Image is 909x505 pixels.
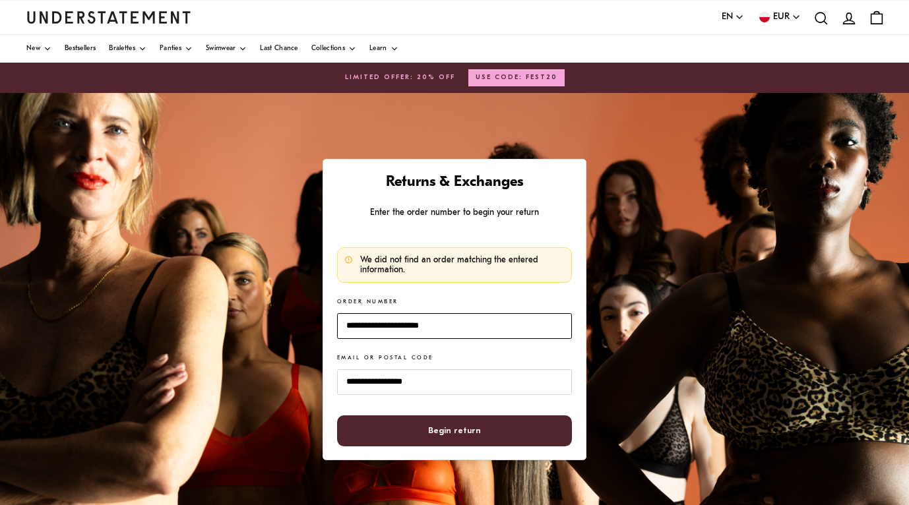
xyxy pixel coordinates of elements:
a: New [26,35,51,63]
label: Order Number [337,298,398,307]
span: LIMITED OFFER: 20% OFF [345,73,455,83]
span: Collections [311,45,345,52]
span: Bralettes [109,45,135,52]
span: EUR [773,10,790,24]
a: Bestsellers [65,35,96,63]
button: Begin return [337,415,572,446]
a: Last Chance [260,35,298,63]
a: Panties [160,35,193,63]
p: We did not find an order matching the entered information. [360,255,565,276]
span: Bestsellers [65,45,96,52]
a: Understatement Homepage [26,11,191,23]
a: LIMITED OFFER: 20% OFFUSE CODE: FEST20 [26,69,883,86]
a: Learn [369,35,398,63]
span: Swimwear [206,45,235,52]
a: Collections [311,35,356,63]
span: Panties [160,45,181,52]
a: Bralettes [109,35,146,63]
h1: Returns & Exchanges [337,173,572,193]
p: Enter the order number to begin your return [337,206,572,220]
a: Swimwear [206,35,247,63]
button: EUR [757,10,801,24]
span: New [26,45,40,52]
button: EN [722,10,744,24]
span: Learn [369,45,387,52]
span: EN [722,10,733,24]
button: USE CODE: FEST20 [468,69,565,86]
span: Begin return [428,416,481,446]
label: Email or Postal Code [337,354,433,363]
span: Last Chance [260,45,298,52]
